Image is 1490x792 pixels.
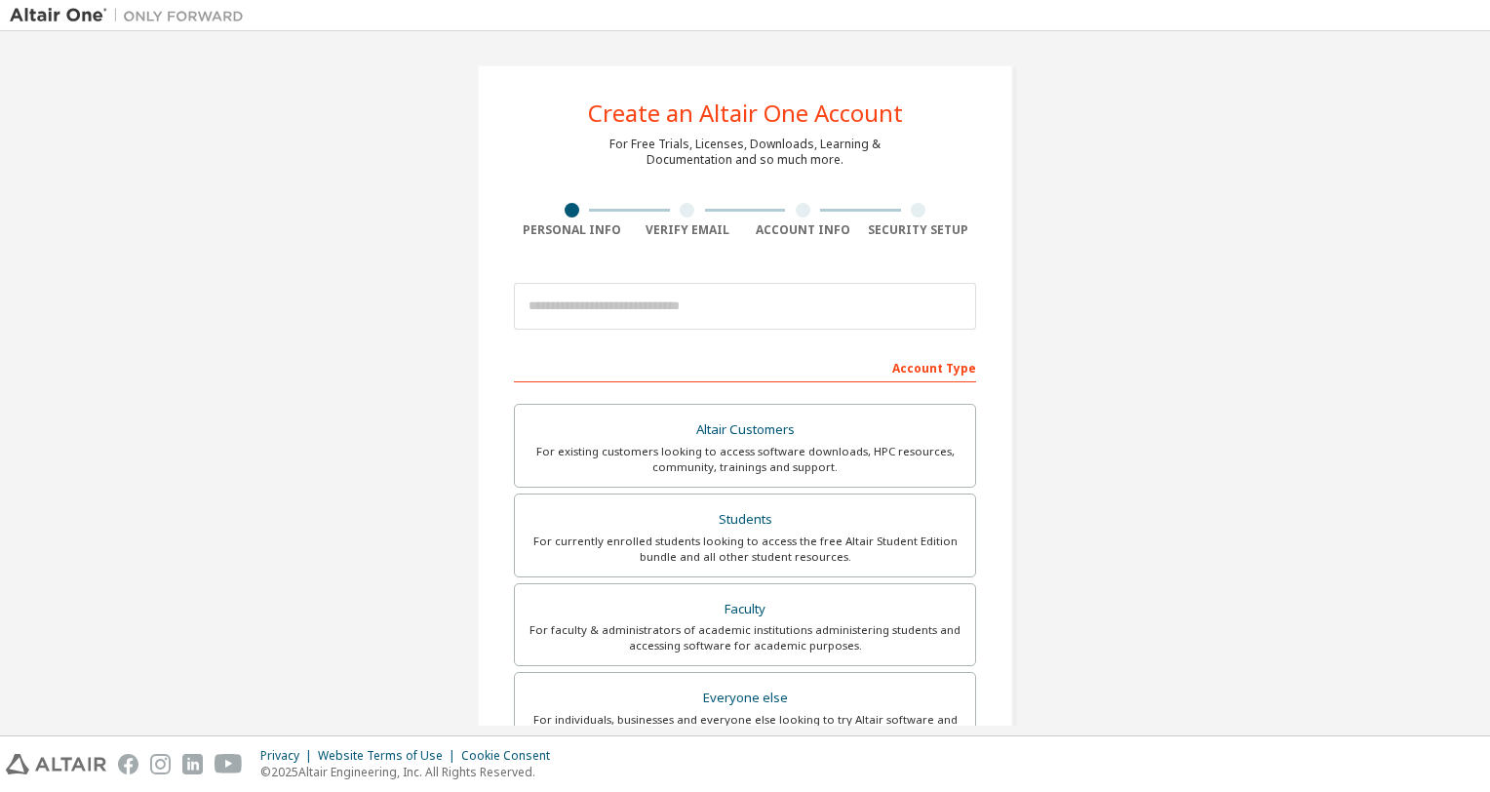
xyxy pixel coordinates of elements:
img: instagram.svg [150,754,171,774]
div: Faculty [527,596,963,623]
img: facebook.svg [118,754,138,774]
div: Verify Email [630,222,746,238]
div: For Free Trials, Licenses, Downloads, Learning & Documentation and so much more. [609,137,881,168]
div: Cookie Consent [461,748,562,764]
img: Altair One [10,6,254,25]
div: Account Info [745,222,861,238]
img: linkedin.svg [182,754,203,774]
div: Website Terms of Use [318,748,461,764]
img: youtube.svg [215,754,243,774]
div: Create an Altair One Account [588,101,903,125]
p: © 2025 Altair Engineering, Inc. All Rights Reserved. [260,764,562,780]
div: For existing customers looking to access software downloads, HPC resources, community, trainings ... [527,444,963,475]
div: Personal Info [514,222,630,238]
div: Altair Customers [527,416,963,444]
div: Everyone else [527,685,963,712]
img: altair_logo.svg [6,754,106,774]
div: For currently enrolled students looking to access the free Altair Student Edition bundle and all ... [527,534,963,565]
div: Students [527,506,963,534]
div: For faculty & administrators of academic institutions administering students and accessing softwa... [527,622,963,653]
div: Account Type [514,351,976,382]
div: Security Setup [861,222,977,238]
div: For individuals, businesses and everyone else looking to try Altair software and explore our prod... [527,712,963,743]
div: Privacy [260,748,318,764]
